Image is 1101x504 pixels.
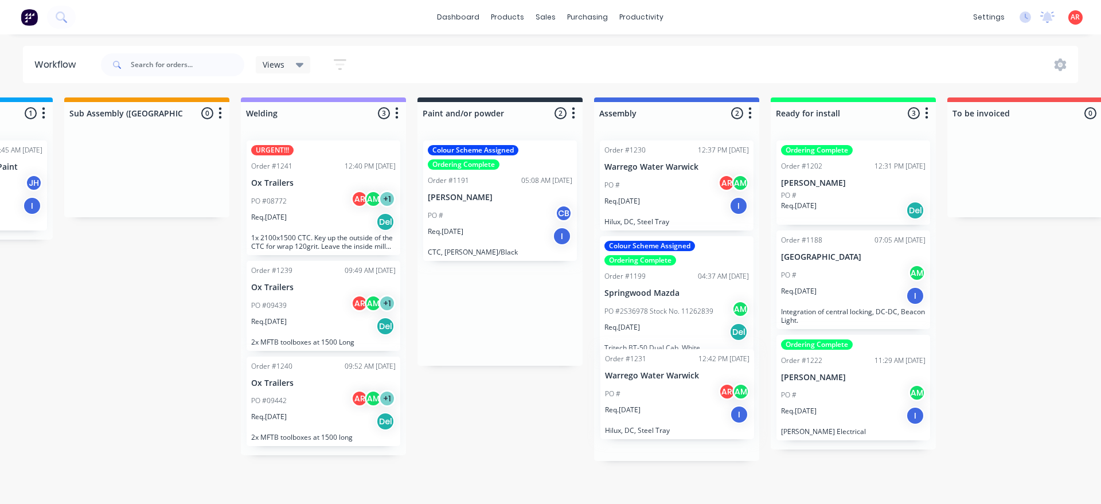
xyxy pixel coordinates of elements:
[555,107,567,119] span: 2
[34,58,81,72] div: Workflow
[530,9,562,26] div: sales
[952,107,1065,119] input: Enter column name…
[21,9,38,26] img: Factory
[378,107,390,119] span: 3
[131,53,244,76] input: Search for orders...
[486,9,530,26] div: products
[731,107,743,119] span: 2
[246,107,359,119] input: Enter column name…
[908,107,920,119] span: 3
[263,58,284,71] span: Views
[1071,12,1080,22] span: AR
[432,9,486,26] a: dashboard
[562,9,614,26] div: purchasing
[614,9,670,26] div: productivity
[69,107,182,119] input: Enter column name…
[25,107,37,119] span: 1
[423,107,536,119] input: Enter column name…
[776,107,889,119] input: Enter column name…
[599,107,712,119] input: Enter column name…
[967,9,1010,26] div: settings
[201,107,213,119] span: 0
[1084,107,1096,119] span: 0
